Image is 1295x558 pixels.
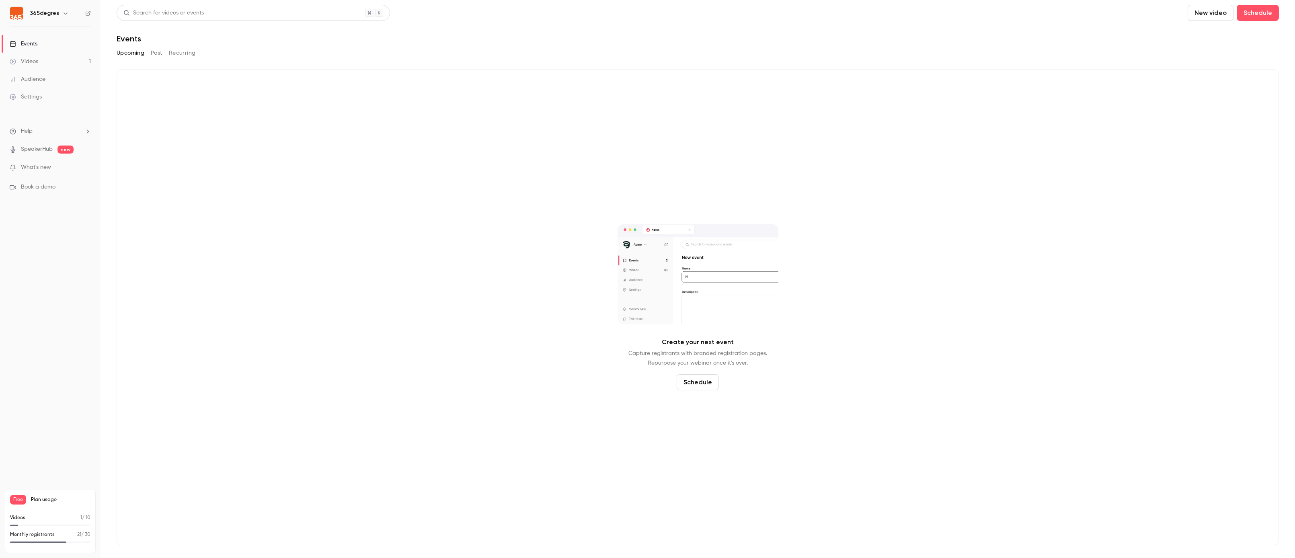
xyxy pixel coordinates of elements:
div: Search for videos or events [123,9,204,17]
span: Plan usage [31,496,90,503]
span: Help [21,127,33,135]
span: Free [10,495,26,505]
div: Videos [10,57,38,66]
span: new [57,146,74,154]
div: Events [10,40,37,48]
div: Audience [10,75,45,83]
a: SpeakerHub [21,145,53,154]
h6: 365degres [30,9,59,17]
p: Videos [10,514,25,521]
button: New video [1188,5,1233,21]
div: Settings [10,93,42,101]
span: What's new [21,163,51,172]
span: 21 [77,532,81,537]
p: / 10 [80,514,90,521]
p: Monthly registrants [10,531,55,538]
button: Past [151,47,162,59]
h1: Events [117,34,141,43]
p: Capture registrants with branded registration pages. Repurpose your webinar once it's over. [628,349,767,368]
span: Book a demo [21,183,55,191]
li: help-dropdown-opener [10,127,91,135]
span: 1 [80,515,82,520]
button: Recurring [169,47,196,59]
p: Create your next event [662,337,734,347]
button: Upcoming [117,47,144,59]
button: Schedule [677,374,719,390]
img: 365degres [10,7,23,20]
p: / 30 [77,531,90,538]
button: Schedule [1237,5,1279,21]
